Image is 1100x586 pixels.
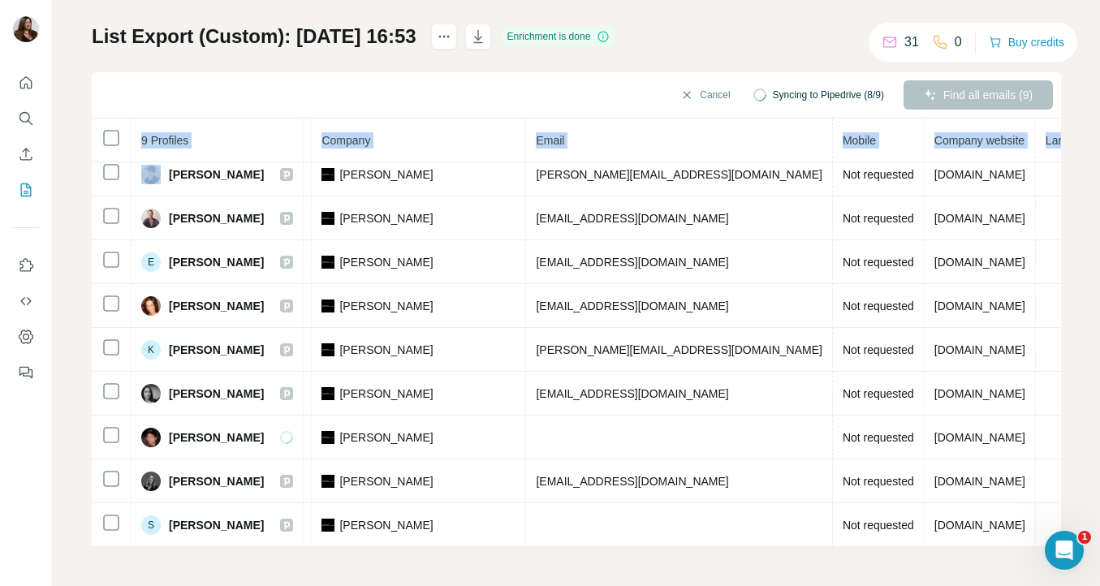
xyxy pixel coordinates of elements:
[321,475,334,488] img: company-logo
[934,519,1025,532] span: [DOMAIN_NAME]
[13,322,39,351] button: Dashboard
[13,251,39,280] button: Use Surfe on LinkedIn
[1046,134,1089,147] span: Landline
[321,134,370,147] span: Company
[321,212,334,225] img: company-logo
[843,431,914,444] span: Not requested
[536,134,564,147] span: Email
[339,517,433,533] span: [PERSON_NAME]
[934,212,1025,225] span: [DOMAIN_NAME]
[141,384,161,403] img: Avatar
[13,175,39,205] button: My lists
[141,252,161,272] div: E
[339,254,433,270] span: [PERSON_NAME]
[141,165,161,184] img: Avatar
[843,519,914,532] span: Not requested
[934,431,1025,444] span: [DOMAIN_NAME]
[536,343,822,356] span: [PERSON_NAME][EMAIL_ADDRESS][DOMAIN_NAME]
[934,475,1025,488] span: [DOMAIN_NAME]
[843,212,914,225] span: Not requested
[339,386,433,402] span: [PERSON_NAME]
[843,299,914,312] span: Not requested
[321,343,334,356] img: company-logo
[141,209,161,228] img: Avatar
[536,212,728,225] span: [EMAIL_ADDRESS][DOMAIN_NAME]
[843,475,914,488] span: Not requested
[13,16,39,42] img: Avatar
[536,256,728,269] span: [EMAIL_ADDRESS][DOMAIN_NAME]
[321,168,334,181] img: company-logo
[934,387,1025,400] span: [DOMAIN_NAME]
[339,298,433,314] span: [PERSON_NAME]
[13,104,39,133] button: Search
[1078,531,1091,544] span: 1
[431,24,457,50] button: actions
[843,343,914,356] span: Not requested
[934,168,1025,181] span: [DOMAIN_NAME]
[169,517,264,533] span: [PERSON_NAME]
[169,342,264,358] span: [PERSON_NAME]
[934,134,1025,147] span: Company website
[141,296,161,316] img: Avatar
[339,166,433,183] span: [PERSON_NAME]
[843,256,914,269] span: Not requested
[339,210,433,226] span: [PERSON_NAME]
[13,140,39,169] button: Enrich CSV
[169,473,264,489] span: [PERSON_NAME]
[141,515,161,535] div: S
[13,287,39,316] button: Use Surfe API
[169,386,264,402] span: [PERSON_NAME]
[169,298,264,314] span: [PERSON_NAME]
[169,429,264,446] span: [PERSON_NAME]
[13,68,39,97] button: Quick start
[934,256,1025,269] span: [DOMAIN_NAME]
[1045,531,1084,570] iframe: Intercom live chat
[536,299,728,312] span: [EMAIL_ADDRESS][DOMAIN_NAME]
[169,210,264,226] span: [PERSON_NAME]
[503,27,615,46] div: Enrichment is done
[92,24,416,50] h1: List Export (Custom): [DATE] 16:53
[141,472,161,491] img: Avatar
[141,340,161,360] div: K
[339,342,433,358] span: [PERSON_NAME]
[321,519,334,532] img: company-logo
[321,299,334,312] img: company-logo
[536,387,728,400] span: [EMAIL_ADDRESS][DOMAIN_NAME]
[141,134,188,147] span: 9 Profiles
[536,168,822,181] span: [PERSON_NAME][EMAIL_ADDRESS][DOMAIN_NAME]
[321,387,334,400] img: company-logo
[339,473,433,489] span: [PERSON_NAME]
[339,429,433,446] span: [PERSON_NAME]
[536,475,728,488] span: [EMAIL_ADDRESS][DOMAIN_NAME]
[669,80,741,110] button: Cancel
[843,387,914,400] span: Not requested
[141,428,161,447] img: Avatar
[773,88,884,102] span: Syncing to Pipedrive (8/9)
[169,254,264,270] span: [PERSON_NAME]
[955,32,962,52] p: 0
[13,358,39,387] button: Feedback
[843,134,876,147] span: Mobile
[934,299,1025,312] span: [DOMAIN_NAME]
[843,168,914,181] span: Not requested
[321,431,334,444] img: company-logo
[989,31,1064,54] button: Buy credits
[169,166,264,183] span: [PERSON_NAME]
[904,32,919,52] p: 31
[321,256,334,269] img: company-logo
[934,343,1025,356] span: [DOMAIN_NAME]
